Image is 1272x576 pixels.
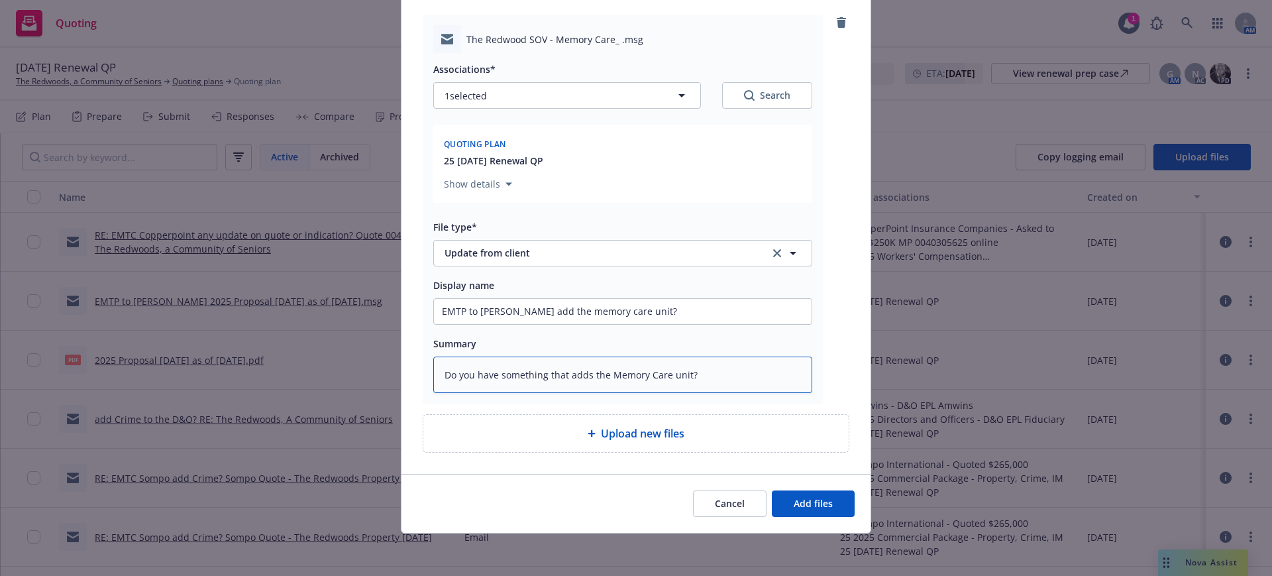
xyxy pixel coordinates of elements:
a: clear selection [769,245,785,261]
span: Associations* [433,63,496,76]
div: Upload new files [423,414,849,453]
svg: Search [744,90,755,101]
span: Update from client [445,246,751,260]
span: 1 selected [445,89,487,103]
span: Display name [433,279,494,292]
button: Cancel [693,490,767,517]
input: Add display name here... [434,299,812,324]
textarea: Do you have something that adds the Memory Care unit? [433,357,812,393]
span: Summary [433,337,476,350]
button: 1selected [433,82,701,109]
span: Quoting plan [444,139,506,150]
span: Cancel [715,497,745,510]
button: Show details [439,176,517,192]
div: Search [744,89,790,102]
button: 25 [DATE] Renewal QP [444,154,543,168]
span: The Redwood SOV - Memory Care_ .msg [466,32,643,46]
button: SearchSearch [722,82,812,109]
span: Add files [794,497,833,510]
button: Update from clientclear selection [433,240,812,266]
button: Add files [772,490,855,517]
span: Upload new files [601,426,684,441]
a: remove [833,15,849,30]
span: File type* [433,221,477,233]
